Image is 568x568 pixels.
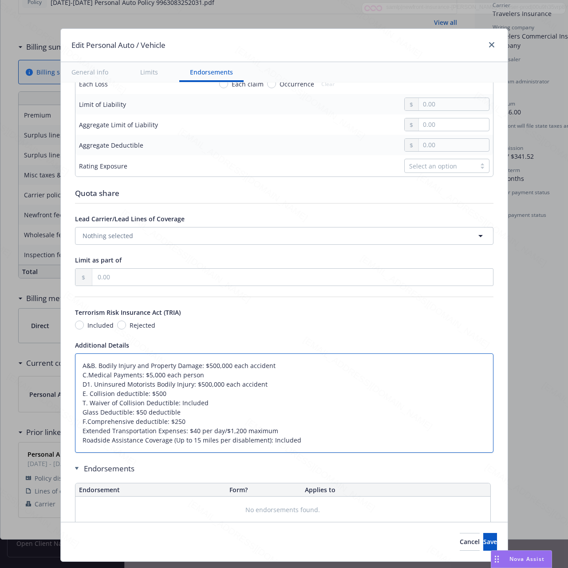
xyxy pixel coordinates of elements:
[79,100,126,109] div: Limit of Liability
[130,62,169,82] button: Limits
[83,231,133,240] span: Nothing selected
[71,39,166,51] h1: Edit Personal Auto / Vehicle
[460,537,480,546] span: Cancel
[61,62,119,82] button: General info
[87,321,114,330] span: Included
[75,353,493,453] textarea: A&B. Bodily Injury and Property Damage: $500,000 each accident C.Medical Payments: $5,000 each pe...
[75,321,84,329] input: Included
[75,215,185,223] span: Lead Carrier/Lead Lines of Coverage
[419,98,489,110] input: 0.00
[75,227,493,245] button: Nothing selected
[79,141,143,150] div: Aggregate Deductible
[75,188,493,199] div: Quota share
[75,483,226,497] th: Endorsement
[419,118,489,131] input: 0.00
[75,308,181,317] span: Terrorism Risk Insurance Act (TRIA)
[491,550,552,568] button: Nova Assist
[245,505,320,514] span: No endorsements found.
[79,79,108,89] div: Each Loss
[75,341,129,349] span: Additional Details
[79,120,158,129] div: Aggregate Limit of Liability
[117,321,126,329] input: Rejected
[409,161,471,171] div: Select an option
[75,463,491,474] div: Endorsements
[267,79,276,88] input: Occurrence
[92,269,493,286] input: 0.00
[232,79,264,89] span: Each claim
[280,79,314,89] span: Occurrence
[509,555,544,563] span: Nova Assist
[219,79,228,88] input: Each claim
[491,551,502,568] div: Drag to move
[301,483,490,497] th: Applies to
[179,62,244,82] button: Endorsements
[75,256,122,264] span: Limit as part of
[130,321,155,330] span: Rejected
[79,161,127,171] div: Rating Exposure
[460,533,480,551] button: Cancel
[226,483,301,497] th: Form?
[419,139,489,151] input: 0.00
